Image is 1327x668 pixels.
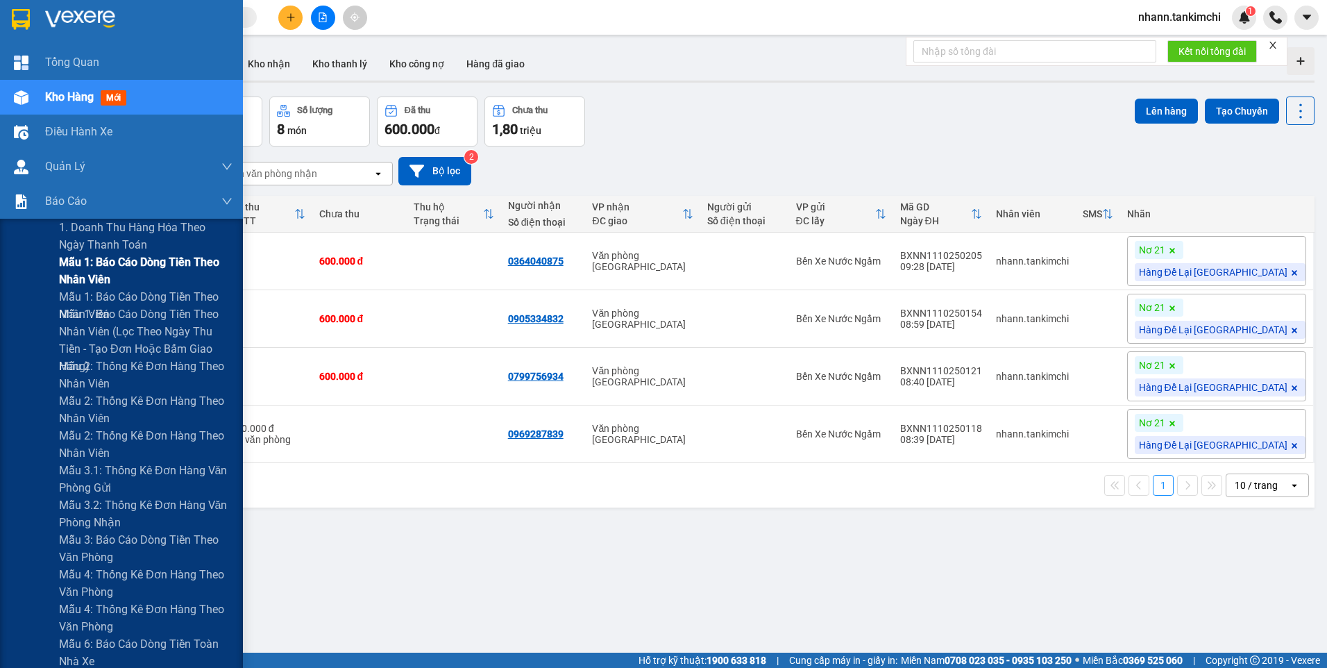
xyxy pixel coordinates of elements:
[707,655,766,666] strong: 1900 633 818
[1139,417,1165,429] span: Nơ 21
[484,97,585,147] button: Chưa thu1,80 triệu
[287,125,307,136] span: món
[900,376,982,387] div: 08:40 [DATE]
[59,392,233,427] span: Mẫu 2: Thống kê đơn hàng theo nhân viên
[592,215,682,226] div: ĐC giao
[101,90,126,106] span: mới
[592,250,693,272] div: Văn phòng [GEOGRAPHIC_DATA]
[996,428,1069,440] div: nhann.tankimchi
[59,358,233,392] span: Mẫu 2: Thống kê đơn hàng theo nhân viên
[1139,359,1165,371] span: Nơ 21
[1127,8,1232,26] span: nhann.tankimchi
[14,125,28,140] img: warehouse-icon
[508,256,564,267] div: 0364040875
[45,53,99,71] span: Tổng Quan
[59,496,233,531] span: Mẫu 3.2: Thống kê đơn hàng văn phòng nhận
[796,201,875,212] div: VP gửi
[223,196,312,233] th: Toggle SortBy
[318,12,328,22] span: file-add
[796,313,886,324] div: Bến Xe Nước Ngầm
[377,97,477,147] button: Đã thu600.000đ
[14,90,28,105] img: warehouse-icon
[707,215,782,226] div: Số điện thoại
[221,167,317,181] div: Chọn văn phòng nhận
[707,201,782,212] div: Người gửi
[407,196,501,233] th: Toggle SortBy
[1075,658,1079,663] span: ⚪️
[455,47,536,81] button: Hàng đã giao
[59,462,233,496] span: Mẫu 3.1: Thống kê đơn hàng văn phòng gửi
[900,365,982,376] div: BXNN1110250121
[585,196,700,233] th: Toggle SortBy
[1246,6,1256,16] sup: 1
[59,601,233,635] span: Mẫu 4: Thống kê đơn hàng theo văn phòng
[384,121,434,137] span: 600.000
[492,121,518,137] span: 1,80
[350,12,360,22] span: aim
[996,371,1069,382] div: nhann.tankimchi
[508,371,564,382] div: 0799756934
[796,371,886,382] div: Bến Xe Nước Ngầm
[796,215,875,226] div: ĐC lấy
[1076,196,1120,233] th: Toggle SortBy
[59,427,233,462] span: Mẫu 2: Thống kê đơn hàng theo nhân viên
[512,106,548,115] div: Chưa thu
[1238,11,1251,24] img: icon-new-feature
[1250,656,1260,665] span: copyright
[900,215,971,226] div: Ngày ĐH
[45,123,112,140] span: Điều hành xe
[913,40,1156,62] input: Nhập số tổng đài
[277,121,285,137] span: 8
[1193,653,1195,668] span: |
[269,97,370,147] button: Số lượng8món
[639,653,766,668] span: Hỗ trợ kỹ thuật:
[901,653,1072,668] span: Miền Nam
[319,208,400,219] div: Chưa thu
[230,201,294,212] div: Đã thu
[221,196,233,207] span: down
[464,150,478,164] sup: 2
[900,201,971,212] div: Mã GD
[1083,208,1102,219] div: SMS
[278,6,303,30] button: plus
[12,9,30,30] img: logo-vxr
[405,106,430,115] div: Đã thu
[796,428,886,440] div: Bến Xe Nước Ngầm
[789,196,893,233] th: Toggle SortBy
[1287,47,1315,75] div: Tạo kho hàng mới
[1178,44,1246,59] span: Kết nối tổng đài
[900,308,982,319] div: BXNN1110250154
[1153,475,1174,496] button: 1
[311,6,335,30] button: file-add
[45,192,87,210] span: Báo cáo
[1248,6,1253,16] span: 1
[893,196,989,233] th: Toggle SortBy
[945,655,1072,666] strong: 0708 023 035 - 0935 103 250
[230,215,294,226] div: HTTT
[14,160,28,174] img: warehouse-icon
[900,423,982,434] div: BXNN1110250118
[230,423,305,434] div: 600.000 đ
[1083,653,1183,668] span: Miền Bắc
[796,256,886,267] div: Bến Xe Nước Ngầm
[1139,266,1287,278] span: Hàng Để Lại [GEOGRAPHIC_DATA]
[996,208,1069,219] div: Nhân viên
[1205,99,1279,124] button: Tạo Chuyến
[508,428,564,440] div: 0969287839
[45,158,85,175] span: Quản Lý
[45,90,94,103] span: Kho hàng
[996,313,1069,324] div: nhann.tankimchi
[59,219,233,253] span: 1. Doanh thu hàng hóa theo ngày thanh toán
[59,306,233,376] span: Mẫu 1: Báo cáo dòng tiền theo nhân viên (lọc theo ngày thu tiền - tạo đơn hoặc bấm Giao hàng)
[59,253,233,288] span: Mẫu 1: Báo cáo dòng tiền theo nhân viên
[520,125,541,136] span: triệu
[286,12,296,22] span: plus
[398,157,471,185] button: Bộ lọc
[343,6,367,30] button: aim
[14,194,28,209] img: solution-icon
[319,256,400,267] div: 600.000 đ
[592,365,693,387] div: Văn phòng [GEOGRAPHIC_DATA]
[1139,301,1165,314] span: Nơ 21
[59,531,233,566] span: Mẫu 3: Báo cáo dòng tiền theo văn phòng
[237,47,301,81] button: Kho nhận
